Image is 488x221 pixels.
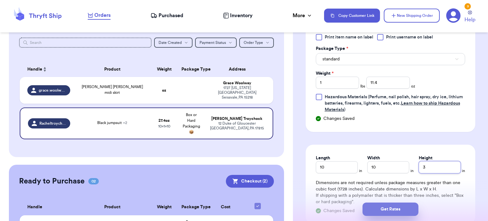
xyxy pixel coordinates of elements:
span: [PERSON_NAME] [PERSON_NAME] midi skirt [82,85,143,94]
span: Handle [27,66,42,73]
span: Box or Hard Packaging 📦 [183,113,200,134]
span: in [359,168,362,173]
label: Weight [316,70,334,77]
div: 12 Duke of Gloucester [GEOGRAPHIC_DATA] , PA 17815 [209,121,265,131]
th: Cost [205,199,246,215]
a: Orders [88,11,111,20]
th: Product [74,199,150,215]
a: Purchased [151,12,183,19]
span: Changes Saved [323,115,355,122]
span: Orders [94,11,111,19]
div: More [293,12,313,19]
a: Help [464,10,475,24]
span: oz [411,84,415,89]
button: New Shipping Order [384,9,440,23]
button: Date Created [154,38,193,48]
div: [PERSON_NAME] Troychock [209,116,265,121]
div: 1727 [US_STATE][GEOGRAPHIC_DATA] Seissvale , PA 15218 [209,86,266,100]
span: + 2 [123,121,127,125]
label: Length [316,155,330,161]
div: Dimensions are not required unless package measures greater than one cubic foot (1728 inches). Ca... [316,180,465,205]
span: 10 x 1 x 10 [158,124,170,128]
span: Inventory [230,12,253,19]
span: 02 [88,178,99,184]
span: Hazardous Materials [325,95,367,99]
h2: Ready to Purchase [19,176,85,186]
span: Order Type [244,41,263,45]
span: grace.woolway_20 [39,88,67,93]
label: Width [367,155,380,161]
a: 3 [446,8,461,23]
span: lbs [360,84,365,89]
button: Copy Customer Link [324,9,380,23]
span: Black jumpsuit [97,121,127,125]
strong: oz [162,88,166,92]
th: Product [74,62,150,77]
span: Payment Status [200,41,226,45]
strong: 27.4 oz [159,119,170,122]
button: Payment Status [195,38,237,48]
button: Get Rates [363,203,418,216]
span: (Perfume, nail polish, hair spray, dry ice, lithium batteries, firearms, lighters, fuels, etc. ) [325,95,463,112]
div: 3 [464,3,471,10]
a: Inventory [223,12,253,19]
span: in [462,168,465,173]
th: Package Type [178,199,205,215]
button: Sort ascending [42,66,47,73]
button: Order Type [239,38,274,48]
button: Checkout (2) [226,175,274,188]
span: Print username on label [386,34,433,40]
button: standard [316,53,465,65]
span: Handle [27,204,42,211]
label: Height [419,155,432,161]
span: Date Created [159,41,182,45]
th: Address [205,62,273,77]
p: If shipping with a polymailer that is thicker than three inches, select "Box or hard packaging". [316,192,465,205]
span: Purchased [159,12,183,19]
div: Grace Woolway [209,81,266,86]
span: Print item name on label [325,34,373,40]
th: Weight [151,62,178,77]
span: in [410,168,414,173]
span: standard [322,56,340,62]
input: Search [19,38,152,48]
span: Racheltroychock [39,121,67,126]
th: Package Type [178,62,205,77]
label: Package Type [316,45,348,52]
th: Weight [151,199,178,215]
span: Help [464,16,475,24]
